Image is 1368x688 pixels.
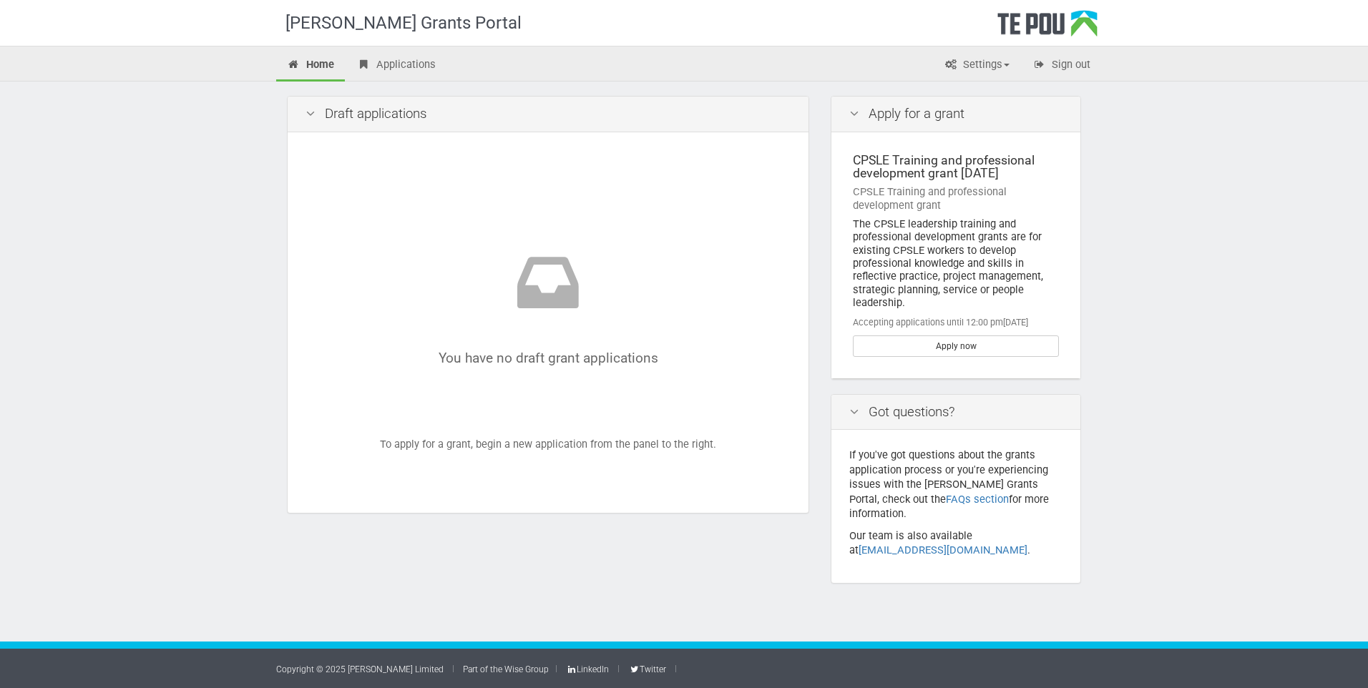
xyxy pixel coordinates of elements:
[853,217,1059,309] div: The CPSLE leadership training and professional development grants are for existing CPSLE workers ...
[997,10,1098,46] div: Te Pou Logo
[849,448,1062,521] p: If you've got questions about the grants application process or you're experiencing issues with t...
[859,544,1027,556] a: [EMAIL_ADDRESS][DOMAIN_NAME]
[831,395,1080,431] div: Got questions?
[276,50,345,82] a: Home
[853,335,1059,357] a: Apply now
[566,664,609,674] a: LinkedIn
[288,97,808,132] div: Draft applications
[1022,50,1101,82] a: Sign out
[849,529,1062,558] p: Our team is also available at .
[346,50,446,82] a: Applications
[831,97,1080,132] div: Apply for a grant
[348,247,748,365] div: You have no draft grant applications
[946,493,1009,506] a: FAQs section
[276,664,444,674] a: Copyright © 2025 [PERSON_NAME] Limited
[933,50,1020,82] a: Settings
[463,664,549,674] a: Part of the Wise Group
[853,154,1059,180] div: CPSLE Training and professional development grant [DATE]
[306,150,791,496] div: To apply for a grant, begin a new application from the panel to the right.
[628,664,665,674] a: Twitter
[853,185,1059,212] div: CPSLE Training and professional development grant
[853,316,1059,329] div: Accepting applications until 12:00 pm[DATE]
